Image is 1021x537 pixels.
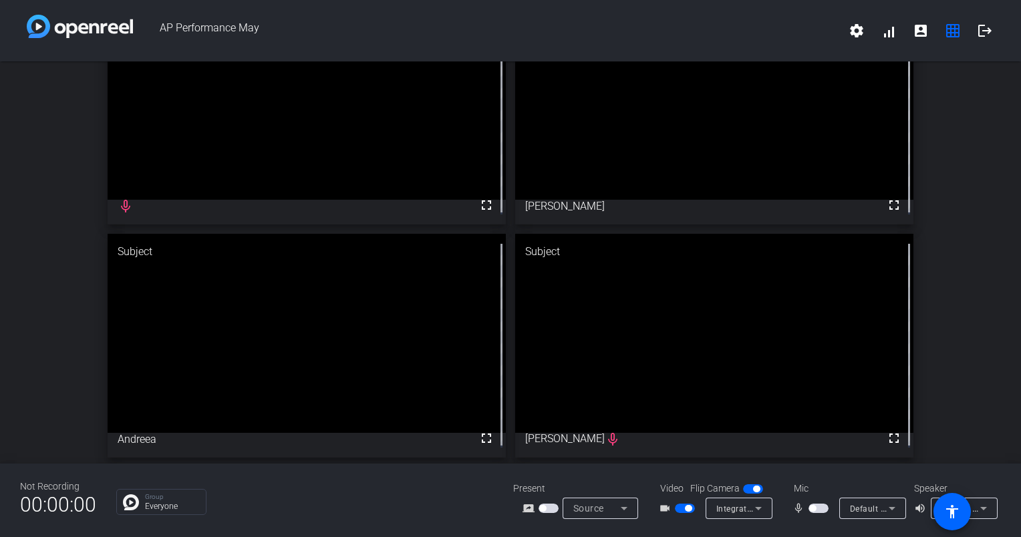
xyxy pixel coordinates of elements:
[145,502,199,510] p: Everyone
[573,503,604,514] span: Source
[913,23,929,39] mat-icon: account_box
[659,500,675,516] mat-icon: videocam_outline
[690,482,740,496] span: Flip Camera
[513,482,647,496] div: Present
[108,234,506,270] div: Subject
[886,430,902,446] mat-icon: fullscreen
[849,23,865,39] mat-icon: settings
[20,480,96,494] div: Not Recording
[716,503,839,514] span: Integrated Camera (174f:1812)
[944,504,960,520] mat-icon: accessibility
[873,15,905,47] button: signal_cellular_alt
[145,494,199,500] p: Group
[20,488,96,521] span: 00:00:00
[886,197,902,213] mat-icon: fullscreen
[515,234,913,270] div: Subject
[123,494,139,510] img: Chat Icon
[478,430,494,446] mat-icon: fullscreen
[945,23,961,39] mat-icon: grid_on
[780,482,914,496] div: Mic
[792,500,809,516] mat-icon: mic_none
[523,500,539,516] mat-icon: screen_share_outline
[27,15,133,38] img: white-gradient.svg
[977,23,993,39] mat-icon: logout
[133,15,841,47] span: AP Performance May
[660,482,684,496] span: Video
[914,482,994,496] div: Speaker
[478,197,494,213] mat-icon: fullscreen
[914,500,930,516] mat-icon: volume_up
